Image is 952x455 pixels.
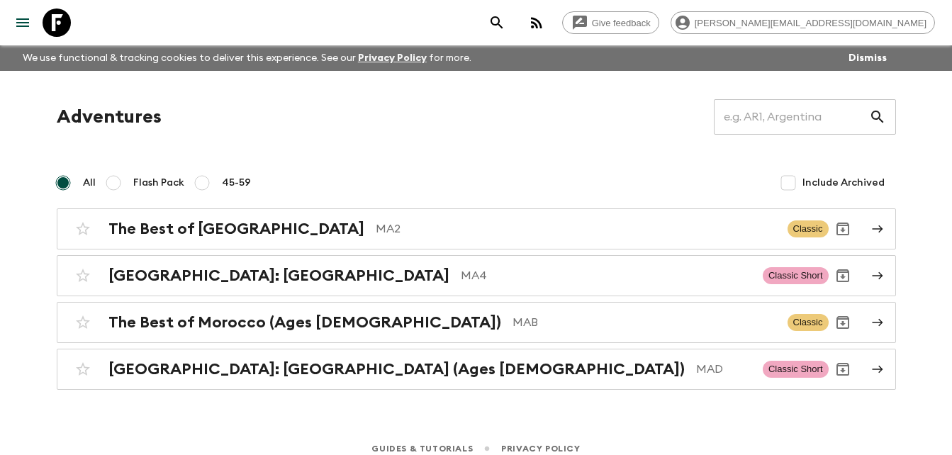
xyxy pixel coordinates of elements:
p: MA2 [376,220,776,237]
span: Include Archived [802,176,885,190]
h2: The Best of [GEOGRAPHIC_DATA] [108,220,364,238]
a: Give feedback [562,11,659,34]
button: search adventures [483,9,511,37]
a: The Best of Morocco (Ages [DEMOGRAPHIC_DATA])MABClassicArchive [57,302,896,343]
span: Classic Short [763,361,829,378]
a: [GEOGRAPHIC_DATA]: [GEOGRAPHIC_DATA] (Ages [DEMOGRAPHIC_DATA])MADClassic ShortArchive [57,349,896,390]
span: All [83,176,96,190]
button: Dismiss [845,48,890,68]
p: MAB [513,314,776,331]
input: e.g. AR1, Argentina [714,97,869,137]
a: The Best of [GEOGRAPHIC_DATA]MA2ClassicArchive [57,208,896,249]
button: Archive [829,262,857,290]
span: Flash Pack [133,176,184,190]
h2: The Best of Morocco (Ages [DEMOGRAPHIC_DATA]) [108,313,501,332]
a: Privacy Policy [358,53,427,63]
button: menu [9,9,37,37]
button: Archive [829,308,857,337]
h1: Adventures [57,103,162,131]
p: MA4 [461,267,751,284]
span: Classic [788,314,829,331]
span: [PERSON_NAME][EMAIL_ADDRESS][DOMAIN_NAME] [687,18,934,28]
span: Give feedback [584,18,659,28]
div: [PERSON_NAME][EMAIL_ADDRESS][DOMAIN_NAME] [671,11,935,34]
span: 45-59 [222,176,251,190]
p: We use functional & tracking cookies to deliver this experience. See our for more. [17,45,477,71]
span: Classic Short [763,267,829,284]
a: [GEOGRAPHIC_DATA]: [GEOGRAPHIC_DATA]MA4Classic ShortArchive [57,255,896,296]
button: Archive [829,355,857,383]
h2: [GEOGRAPHIC_DATA]: [GEOGRAPHIC_DATA] [108,266,449,285]
p: MAD [696,361,751,378]
button: Archive [829,215,857,243]
span: Classic [788,220,829,237]
h2: [GEOGRAPHIC_DATA]: [GEOGRAPHIC_DATA] (Ages [DEMOGRAPHIC_DATA]) [108,360,685,378]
